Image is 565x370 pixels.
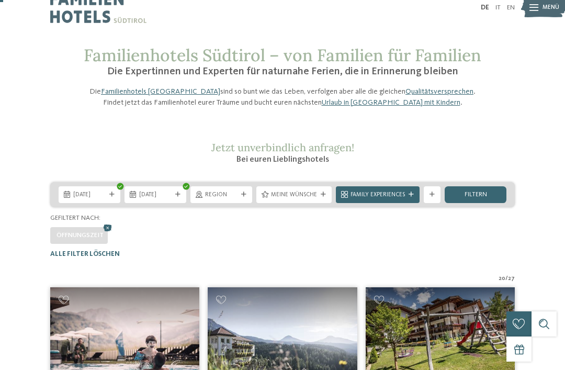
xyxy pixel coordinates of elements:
span: / [505,275,508,283]
span: 27 [508,275,515,283]
a: Qualitätsversprechen [405,88,473,95]
a: DE [481,4,489,11]
span: Öffnungszeit [56,232,104,239]
span: Alle Filter löschen [50,251,120,257]
span: Gefiltert nach: [50,215,100,221]
a: Urlaub in [GEOGRAPHIC_DATA] mit Kindern [322,99,460,106]
p: Die sind so bunt wie das Leben, verfolgen aber alle die gleichen . Findet jetzt das Familienhotel... [84,86,481,107]
span: Family Experiences [351,191,405,199]
span: Meine Wünsche [271,191,317,199]
a: EN [507,4,515,11]
span: Die Expertinnen und Experten für naturnahe Ferien, die in Erinnerung bleiben [107,66,458,77]
a: Familienhotels [GEOGRAPHIC_DATA] [101,88,220,95]
span: Region [205,191,238,199]
span: 20 [499,275,505,283]
span: [DATE] [139,191,172,199]
span: [DATE] [73,191,106,199]
span: Bei euren Lieblingshotels [236,155,329,164]
span: filtern [465,192,487,198]
span: Jetzt unverbindlich anfragen! [211,141,354,154]
span: Familienhotels Südtirol – von Familien für Familien [84,44,481,66]
a: IT [495,4,501,11]
span: Menü [543,4,559,12]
